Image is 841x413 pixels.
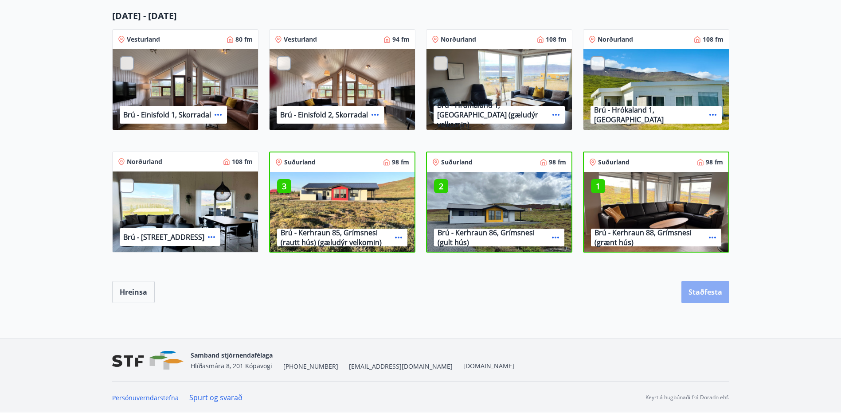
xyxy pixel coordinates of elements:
[434,180,448,192] p: 2
[112,281,155,303] button: Hreinsa
[127,157,162,166] p: Norðurland
[191,351,273,359] span: Samband stjórnendafélaga
[546,35,567,44] p: 108 fm
[392,158,409,167] p: 98 fm
[441,158,473,167] p: Suðurland
[441,35,476,44] p: Norðurland
[703,35,724,44] p: 108 fm
[112,351,184,370] img: vjCaq2fThgY3EUYqSgpjEiBg6WP39ov69hlhuPVN.png
[280,110,368,120] p: Brú - Einisfold 2, Skorradal
[127,35,160,44] p: Vesturland
[113,49,258,131] img: Paella dish
[270,49,415,131] img: Paella dish
[598,158,630,167] p: Suðurland
[549,158,566,167] p: 98 fm
[123,110,211,120] p: Brú - Einisfold 1, Skorradal
[598,35,633,44] p: Norðurland
[113,171,258,253] img: Paella dish
[284,35,317,44] p: Vesturland
[706,158,723,167] p: 98 fm
[437,100,549,129] p: Brú - Hrafnaland 1, [GEOGRAPHIC_DATA] (gæludýr velkomin)
[232,157,253,166] p: 108 fm
[112,10,729,22] p: [DATE] - [DATE]
[283,362,338,371] span: [PHONE_NUMBER]
[392,35,410,44] p: 94 fm
[463,362,514,370] a: [DOMAIN_NAME]
[427,172,571,253] img: Paella dish
[595,228,705,247] p: Brú - Kerhraun 88, Grímsnesi (grænt hús)
[681,281,729,303] button: Staðfesta
[591,180,605,192] p: 1
[583,49,729,131] img: Paella dish
[270,172,415,253] img: Paella dish
[112,394,179,402] a: Persónuverndarstefna
[438,228,548,247] p: Brú - Kerhraun 86, Grímsnesi (gult hús)
[277,180,291,192] p: 3
[284,158,316,167] p: Suðurland
[123,232,204,242] p: Brú - [STREET_ADDRESS]
[426,49,572,131] img: Paella dish
[281,228,391,247] p: Brú - Kerhraun 85, Grímsnesi (rautt hús) (gæludýr velkomin)
[189,393,243,402] a: Spurt og svarað
[191,362,272,370] span: Hlíðasmára 8, 201 Kópavogi
[645,394,729,401] p: Keyrt á hugbúnaði frá Dorado ehf.
[584,172,728,253] img: Paella dish
[235,35,253,44] p: 80 fm
[594,105,706,125] p: Brú - Hrókaland 1, [GEOGRAPHIC_DATA]
[349,362,453,371] span: [EMAIL_ADDRESS][DOMAIN_NAME]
